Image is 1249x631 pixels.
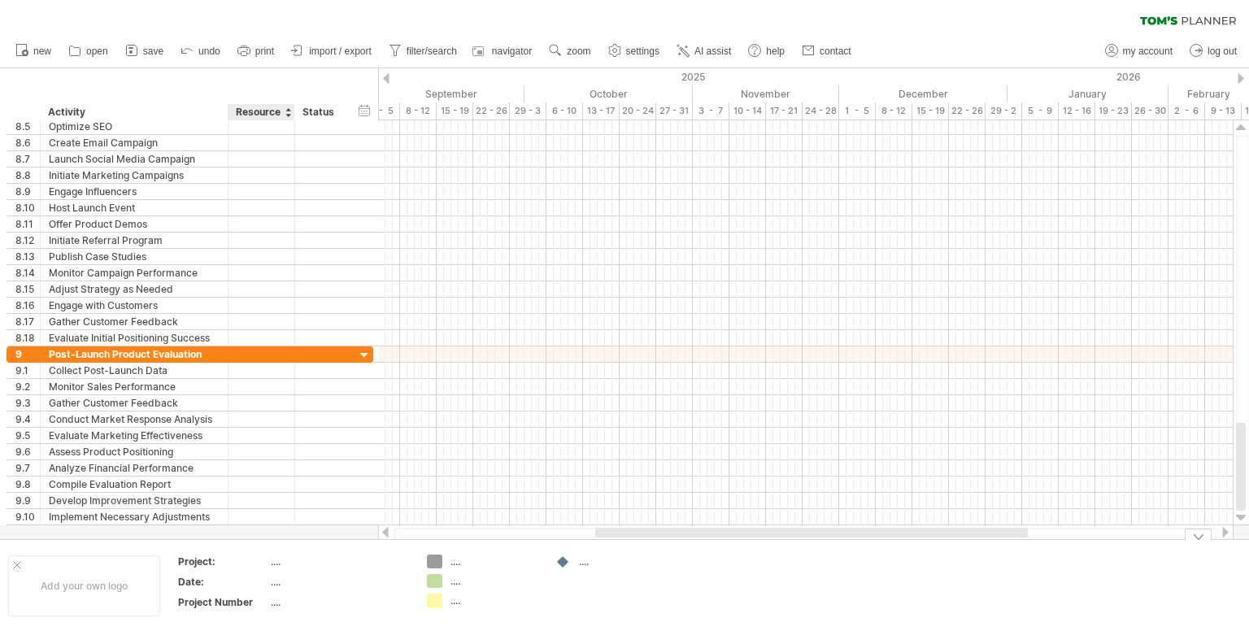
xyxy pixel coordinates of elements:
[42,42,179,55] div: Domain: [DOMAIN_NAME]
[287,41,376,62] a: import / export
[44,94,57,107] img: tab_domain_overview_orange.svg
[15,330,40,346] div: 8.18
[15,184,40,199] div: 8.9
[271,595,407,609] div: ....
[15,249,40,264] div: 8.13
[15,216,40,232] div: 8.11
[11,41,56,62] a: new
[15,233,40,248] div: 8.12
[255,46,274,57] span: print
[820,46,851,57] span: contact
[46,26,80,39] div: v 4.0.25
[49,281,220,297] div: Adjust Strategy as Needed
[33,46,51,57] span: new
[450,594,539,607] div: ....
[49,216,220,232] div: Offer Product Demos
[620,102,656,120] div: 20 - 24
[15,460,40,476] div: 9.7
[579,555,668,568] div: ....
[15,444,40,459] div: 9.6
[470,41,537,62] a: navigator
[233,41,279,62] a: print
[15,151,40,167] div: 8.7
[744,41,790,62] a: help
[180,96,274,107] div: Keywords by Traffic
[912,102,949,120] div: 15 - 19
[693,102,729,120] div: 3 - 7
[583,102,620,120] div: 13 - 17
[1095,102,1132,120] div: 19 - 23
[546,102,583,120] div: 6 - 10
[986,102,1022,120] div: 29 - 2
[178,575,268,589] div: Date:
[1205,102,1242,120] div: 9 - 13
[49,119,220,134] div: Optimize SEO
[49,444,220,459] div: Assess Product Positioning
[1185,529,1212,541] div: hide legend
[49,411,220,427] div: Conduct Market Response Analysis
[450,574,539,588] div: ....
[49,265,220,281] div: Monitor Campaign Performance
[49,233,220,248] div: Initiate Referral Program
[363,102,400,120] div: 1 - 5
[48,104,219,120] div: Activity
[693,85,839,102] div: November 2025
[524,85,693,102] div: October 2025
[49,314,220,329] div: Gather Customer Feedback
[672,41,736,62] a: AI assist
[15,200,40,215] div: 8.10
[178,595,268,609] div: Project Number
[437,102,473,120] div: 15 - 19
[492,46,532,57] span: navigator
[49,168,220,183] div: Initiate Marketing Campaigns
[26,42,39,55] img: website_grey.svg
[49,509,220,524] div: Implement Necessary Adjustments
[309,46,372,57] span: import / export
[198,46,220,57] span: undo
[1059,102,1095,120] div: 12 - 16
[62,96,146,107] div: Domain Overview
[15,493,40,508] div: 9.9
[839,85,1007,102] div: December 2025
[271,555,407,568] div: ....
[143,46,163,57] span: save
[15,411,40,427] div: 9.4
[798,41,856,62] a: contact
[49,493,220,508] div: Develop Improvement Strategies
[385,41,462,62] a: filter/search
[64,41,113,62] a: open
[407,46,457,57] span: filter/search
[15,135,40,150] div: 8.6
[271,575,407,589] div: ....
[86,46,108,57] span: open
[15,477,40,492] div: 9.8
[49,477,220,492] div: Compile Evaluation Report
[567,46,590,57] span: zoom
[473,102,510,120] div: 22 - 26
[1007,85,1168,102] div: January 2026
[49,330,220,346] div: Evaluate Initial Positioning Success
[15,346,40,362] div: 9
[876,102,912,120] div: 8 - 12
[1132,102,1168,120] div: 26 - 30
[49,184,220,199] div: Engage Influencers
[1123,46,1173,57] span: my account
[1186,41,1242,62] a: log out
[400,102,437,120] div: 8 - 12
[15,428,40,443] div: 9.5
[15,168,40,183] div: 8.8
[26,26,39,39] img: logo_orange.svg
[49,249,220,264] div: Publish Case Studies
[15,363,40,378] div: 9.1
[15,509,40,524] div: 9.10
[49,346,220,362] div: Post-Launch Product Evaluation
[803,102,839,120] div: 24 - 28
[49,460,220,476] div: Analyze Financial Performance
[626,46,659,57] span: settings
[1168,102,1205,120] div: 2 - 6
[766,46,785,57] span: help
[450,555,539,568] div: ....
[176,41,225,62] a: undo
[302,104,338,120] div: Status
[8,555,160,616] div: Add your own logo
